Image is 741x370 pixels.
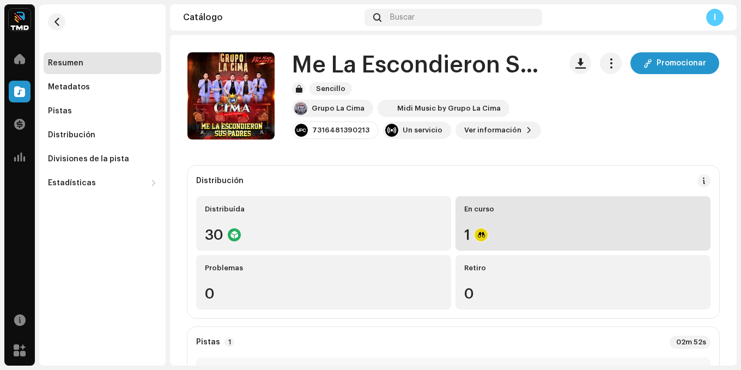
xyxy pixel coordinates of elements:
div: 7316481390213 [312,126,369,135]
div: Catálogo [183,13,360,22]
span: Promocionar [657,52,706,74]
div: Pistas [48,107,72,116]
re-m-nav-item: Distribución [44,124,161,146]
img: 0e3d4bfb-1343-462d-b991-eb85204d246b [294,102,307,115]
span: Sencillo [309,82,352,95]
re-m-nav-dropdown: Estadísticas [44,172,161,194]
img: 622bc8f8-b98b-49b5-8c6c-3a84fb01c0a0 [9,9,31,31]
p-badge: 1 [224,337,234,347]
div: Metadatos [48,83,90,92]
re-m-nav-item: Divisiones de la pista [44,148,161,170]
div: I [706,9,724,26]
button: Promocionar [630,52,719,74]
div: Un servicio [403,126,442,135]
img: dfff7bbd-c0f2-45a8-9a77-70becbc0bf51 [380,102,393,115]
span: Buscar [390,13,415,22]
div: Distribuída [205,205,442,214]
re-m-nav-item: Resumen [44,52,161,74]
div: 02m 52s [670,336,710,349]
div: Midi Music by Grupo La Cima [397,104,501,113]
div: Distribución [48,131,95,139]
div: En curso [464,205,702,214]
re-m-nav-item: Metadatos [44,76,161,98]
div: Estadísticas [48,179,96,187]
strong: Pistas [196,338,220,347]
div: Divisiones de la pista [48,155,129,163]
re-m-nav-item: Pistas [44,100,161,122]
h1: Me La Escondieron Sus Padres [292,53,552,78]
div: Grupo La Cima [312,104,365,113]
div: Retiro [464,264,702,272]
div: Resumen [48,59,83,68]
span: Ver información [464,119,521,141]
div: Distribución [196,177,244,185]
button: Ver información [455,122,541,139]
div: Problemas [205,264,442,272]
